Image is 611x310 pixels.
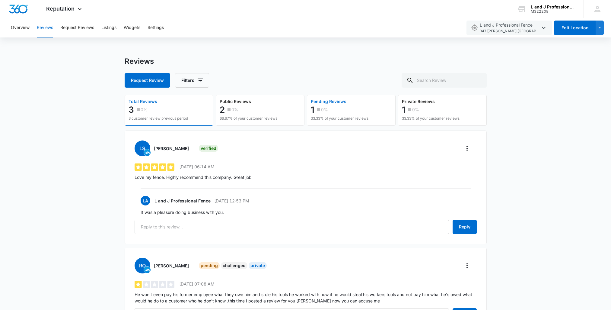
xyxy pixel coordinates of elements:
[179,163,215,170] p: [DATE] 06:14 AM
[531,5,575,9] div: account name
[321,108,328,112] p: 0%
[199,262,220,269] div: Pending
[179,281,215,287] p: [DATE] 07:08 AM
[311,116,368,121] p: 33.33% of your customer reviews
[199,145,218,152] div: Verified
[11,18,30,37] button: Overview
[129,116,188,121] p: 3 customer review previous period
[531,9,575,14] div: account id
[402,105,406,115] p: 1
[129,105,134,115] p: 3
[141,196,150,205] span: La
[37,18,53,37] button: Reviews
[249,262,267,269] div: Private
[135,140,150,156] span: LS
[462,261,472,270] button: More
[144,149,151,156] img: product-trl.v2.svg
[220,99,277,104] p: Public Reviews
[154,198,211,204] h4: L and J Professional Fence
[311,105,314,115] p: 1
[124,18,140,37] button: Widgets
[125,57,154,66] h1: Reviews
[480,28,540,34] span: 347 [PERSON_NAME] , [GEOGRAPHIC_DATA] , KY
[141,108,148,112] p: 0%
[220,116,277,121] p: 66.67% of your customer reviews
[135,174,477,180] p: Love my fence. Highly recommend this company. Great job
[462,144,472,153] button: More
[141,209,471,215] p: It was a pleasure doing business with you.
[402,99,460,104] p: Private Reviews
[46,5,75,12] span: Reputation
[60,18,94,37] button: Request Reviews
[135,291,477,304] p: He won't even pay his former employee what they owe him and stole his tools he worked with now if...
[311,99,368,104] p: Pending Reviews
[221,262,247,269] div: Challenged
[129,99,188,104] p: Total Reviews
[125,73,170,88] button: Request Review
[480,22,540,34] span: L and J Professional Fence
[231,108,238,112] p: 0%
[402,116,460,121] p: 33.33% of your customer reviews
[220,105,225,115] p: 2
[453,220,477,234] button: Reply
[214,198,249,204] p: [DATE] 12:53 PM
[101,18,116,37] button: Listings
[135,220,449,234] input: Reply to this review...
[554,21,596,35] button: Edit Location
[412,108,419,112] p: 0%
[175,73,209,88] button: Filters
[135,258,150,273] span: RO
[144,266,151,273] img: product-trl.v2.svg
[402,73,487,88] input: Search Review
[154,145,189,152] h3: [PERSON_NAME]
[466,21,552,35] button: L and J Professional Fence347 [PERSON_NAME],[GEOGRAPHIC_DATA],KY
[154,263,189,269] h3: [PERSON_NAME]
[148,18,164,37] button: Settings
